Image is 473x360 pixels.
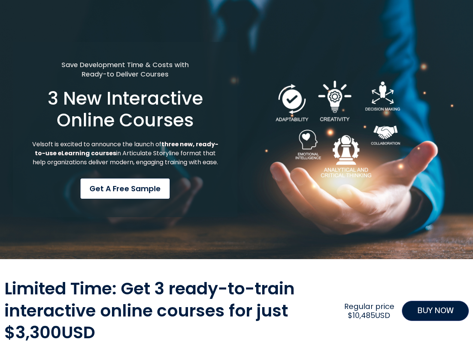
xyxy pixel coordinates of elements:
h5: Save Development Time & Costs with Ready-to Deliver Courses [31,60,219,79]
a: Get a Free Sample [80,178,170,199]
span: Get a Free Sample [90,183,161,194]
h1: 3 New Interactive Online Courses [31,88,219,131]
h2: Limited Time: Get 3 ready-to-train interactive online courses for just $3,300USD [4,278,337,344]
h2: Regular price $10,485USD [340,302,398,320]
p: Velsoft is excited to announce the launch of in Articulate Storyline format that help organizatio... [31,140,219,167]
strong: three new, ready-to-use eLearning courses [35,140,218,157]
a: BUY NOW [402,301,469,321]
span: BUY NOW [417,305,454,317]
